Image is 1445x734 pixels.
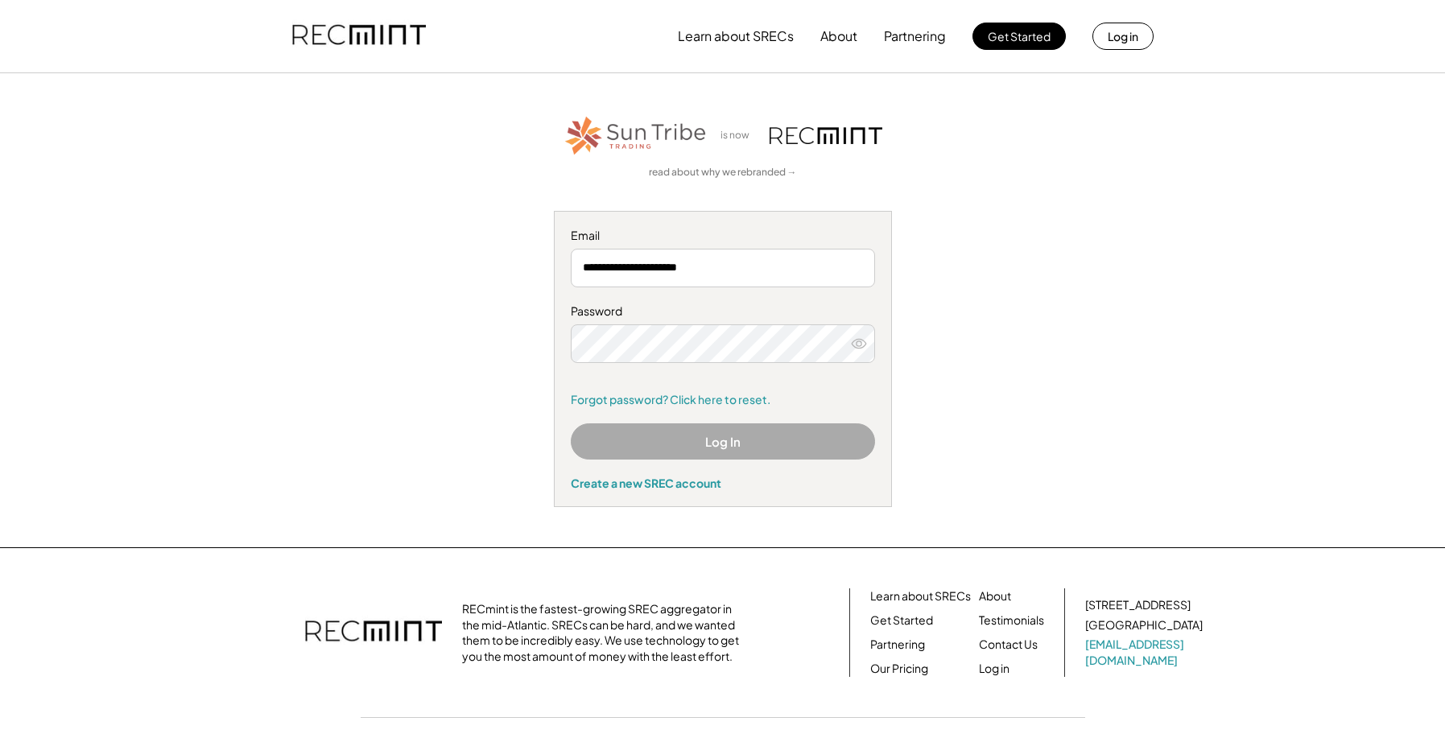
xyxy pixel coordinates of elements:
button: Get Started [972,23,1066,50]
a: Partnering [870,637,925,653]
img: STT_Horizontal_Logo%2B-%2BColor.png [564,113,708,158]
a: Our Pricing [870,661,928,677]
button: Learn about SRECs [678,20,794,52]
a: read about why we rebranded → [649,166,797,179]
div: Email [571,228,875,244]
img: recmint-logotype%403x.png [292,9,426,64]
img: recmint-logotype%403x.png [305,604,442,661]
button: Log in [1092,23,1154,50]
div: [GEOGRAPHIC_DATA] [1085,617,1203,633]
div: Password [571,303,875,320]
a: Learn about SRECs [870,588,971,604]
button: Log In [571,423,875,460]
div: Create a new SREC account [571,476,875,490]
div: is now [716,129,762,142]
div: [STREET_ADDRESS] [1085,597,1191,613]
a: [EMAIL_ADDRESS][DOMAIN_NAME] [1085,637,1206,668]
a: Testimonials [979,612,1044,629]
div: RECmint is the fastest-growing SREC aggregator in the mid-Atlantic. SRECs can be hard, and we wan... [462,601,748,664]
button: Partnering [884,20,946,52]
img: recmint-logotype%403x.png [770,127,882,144]
a: Forgot password? Click here to reset. [571,392,875,408]
button: About [820,20,857,52]
a: About [979,588,1011,604]
a: Log in [979,661,1009,677]
a: Get Started [870,612,933,629]
a: Contact Us [979,637,1038,653]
